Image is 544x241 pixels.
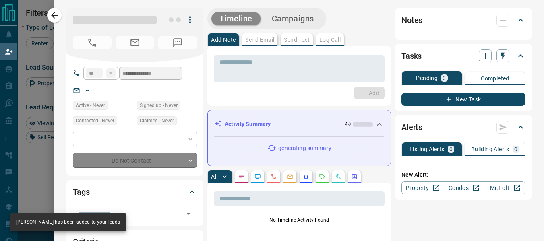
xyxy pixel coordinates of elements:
p: Pending [416,75,438,81]
span: No Number [73,36,112,49]
span: No Number [158,36,197,49]
div: Notes [401,10,525,30]
div: [PERSON_NAME] has been added to your leads [16,216,120,229]
button: New Task [401,93,525,106]
button: Open [183,208,194,219]
svg: Opportunities [335,173,341,180]
div: Alerts [401,117,525,137]
a: Mr.Loft [484,181,525,194]
svg: Lead Browsing Activity [254,173,261,180]
p: No Timeline Activity Found [214,216,385,224]
h2: Notes [401,14,422,27]
p: generating summary [278,144,331,152]
p: 0 [514,146,517,152]
svg: Emails [287,173,293,180]
svg: Notes [238,173,245,180]
p: Building Alerts [471,146,509,152]
h2: Tags [73,185,89,198]
svg: Agent Actions [351,173,358,180]
p: 0 [449,146,453,152]
p: Completed [481,76,509,81]
p: Activity Summary [225,120,271,128]
span: No Email [116,36,154,49]
svg: Calls [271,173,277,180]
div: Activity Summary [214,117,384,132]
p: Add Note [211,37,236,43]
svg: Listing Alerts [303,173,309,180]
h2: Tasks [401,49,422,62]
span: Contacted - Never [76,117,114,125]
span: Active - Never [76,101,105,109]
a: Condos [443,181,484,194]
span: Claimed - Never [140,117,174,125]
h2: Alerts [401,121,422,134]
a: -- [86,87,89,93]
p: Listing Alerts [410,146,445,152]
div: Do Not Contact [73,153,197,168]
div: Tasks [401,46,525,66]
span: Signed up - Never [140,101,178,109]
p: 0 [443,75,446,81]
button: Campaigns [264,12,322,25]
button: Timeline [211,12,261,25]
div: Tags [73,182,197,202]
svg: Requests [319,173,325,180]
p: New Alert: [401,171,525,179]
p: All [211,174,217,179]
a: Property [401,181,443,194]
